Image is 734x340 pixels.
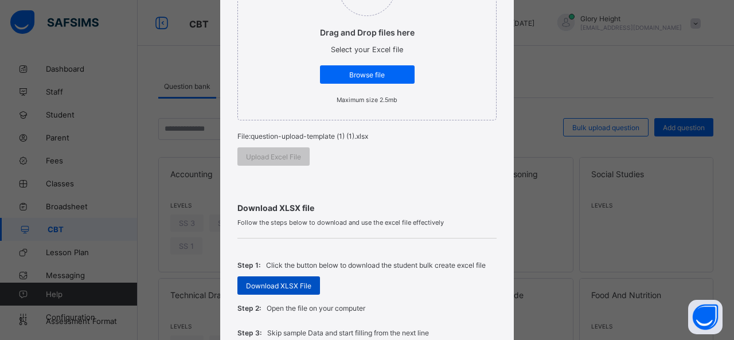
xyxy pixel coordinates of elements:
[237,203,497,213] span: Download XLSX file
[267,329,429,337] p: Skip sample Data and start filling from the next line
[331,45,403,54] span: Select your Excel file
[246,153,301,161] span: Upload Excel File
[320,28,415,37] p: Drag and Drop files here
[329,71,406,79] span: Browse file
[237,261,260,269] span: Step 1:
[266,261,486,269] p: Click the button below to download the student bulk create excel file
[237,329,261,337] span: Step 3:
[237,132,497,140] p: File: question-upload-template (1) (1).xlsx
[267,304,365,312] p: Open the file on your computer
[237,304,261,312] span: Step 2:
[237,218,497,226] span: Follow the steps below to download and use the excel file effectively
[688,300,723,334] button: Open asap
[246,282,311,290] span: Download XLSX File
[337,96,397,104] small: Maximum size 2.5mb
